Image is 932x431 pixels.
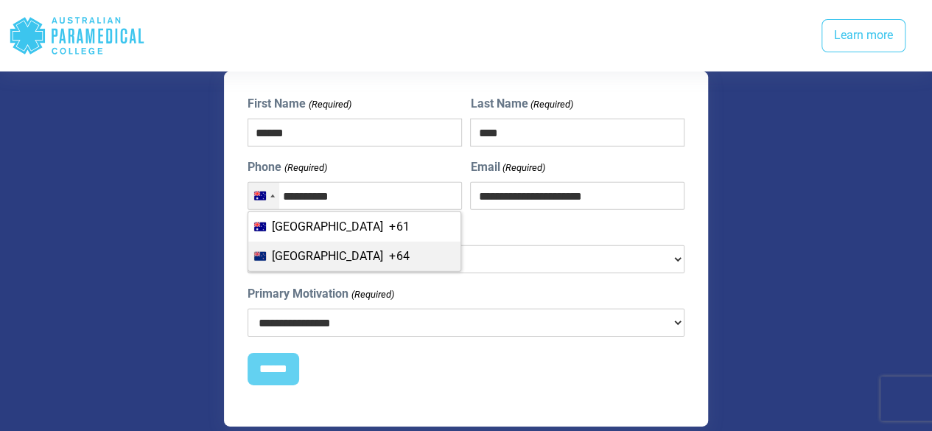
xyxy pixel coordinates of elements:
[272,248,383,265] span: [GEOGRAPHIC_DATA]
[248,183,279,209] button: Selected country
[350,287,394,302] span: (Required)
[248,212,460,271] ul: List of countries
[821,19,905,53] a: Learn more
[283,161,327,175] span: (Required)
[9,12,145,60] div: Australian Paramedical College
[389,248,409,265] span: +64
[248,285,393,303] label: Primary Motivation
[470,158,544,176] label: Email
[272,218,383,236] span: [GEOGRAPHIC_DATA]
[389,218,409,236] span: +61
[307,97,351,112] span: (Required)
[529,97,573,112] span: (Required)
[501,161,545,175] span: (Required)
[470,95,572,113] label: Last Name
[248,158,326,176] label: Phone
[248,95,351,113] label: First Name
